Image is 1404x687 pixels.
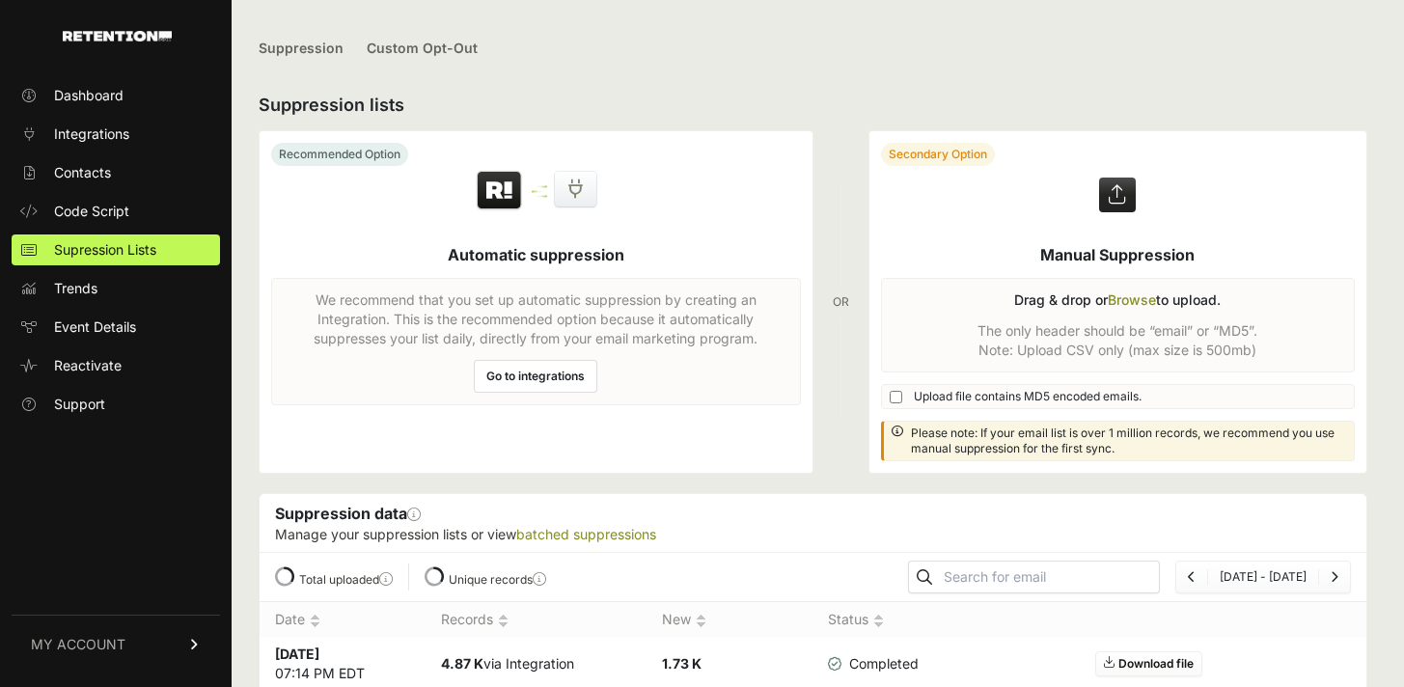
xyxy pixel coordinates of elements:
[1095,651,1202,676] a: Download file
[275,646,319,662] strong: [DATE]
[498,614,509,628] img: no_sort-eaf950dc5ab64cae54d48a5578032e96f70b2ecb7d747501f34c8f2db400fb66.gif
[532,185,547,188] img: integration
[890,391,902,403] input: Upload file contains MD5 encoded emails.
[54,356,122,375] span: Reactivate
[833,130,849,474] div: OR
[259,92,1367,119] h2: Suppression lists
[12,234,220,265] a: Supression Lists
[1207,569,1318,585] li: [DATE] - [DATE]
[475,170,524,212] img: Retention
[12,389,220,420] a: Support
[31,635,125,654] span: MY ACCOUNT
[516,526,656,542] a: batched suppressions
[441,655,483,672] strong: 4.87 K
[54,202,129,221] span: Code Script
[54,124,129,144] span: Integrations
[532,195,547,198] img: integration
[260,602,426,638] th: Date
[828,654,919,673] span: Completed
[696,614,706,628] img: no_sort-eaf950dc5ab64cae54d48a5578032e96f70b2ecb7d747501f34c8f2db400fb66.gif
[12,119,220,150] a: Integrations
[532,190,547,193] img: integration
[12,273,220,304] a: Trends
[647,602,812,638] th: New
[449,572,546,587] label: Unique records
[662,655,702,672] strong: 1.73 K
[284,290,788,348] p: We recommend that you set up automatic suppression by creating an Integration. This is the recomm...
[426,602,647,638] th: Records
[1188,569,1196,584] a: Previous
[275,525,1351,544] p: Manage your suppression lists or view
[310,614,320,628] img: no_sort-eaf950dc5ab64cae54d48a5578032e96f70b2ecb7d747501f34c8f2db400fb66.gif
[271,143,408,166] div: Recommended Option
[914,389,1142,404] span: Upload file contains MD5 encoded emails.
[299,572,393,587] label: Total uploaded
[12,350,220,381] a: Reactivate
[63,31,172,41] img: Retention.com
[12,196,220,227] a: Code Script
[12,157,220,188] a: Contacts
[54,240,156,260] span: Supression Lists
[367,27,478,72] a: Custom Opt-Out
[12,312,220,343] a: Event Details
[54,163,111,182] span: Contacts
[12,80,220,111] a: Dashboard
[812,602,934,638] th: Status
[448,243,624,266] h5: Automatic suppression
[260,494,1366,552] div: Suppression data
[54,395,105,414] span: Support
[54,279,97,298] span: Trends
[474,360,597,393] a: Go to integrations
[940,563,1159,591] input: Search for email
[12,615,220,673] a: MY ACCOUNT
[259,27,344,72] a: Suppression
[1331,569,1338,584] a: Next
[873,614,884,628] img: no_sort-eaf950dc5ab64cae54d48a5578032e96f70b2ecb7d747501f34c8f2db400fb66.gif
[1175,561,1351,593] nav: Page navigation
[54,317,136,337] span: Event Details
[54,86,124,105] span: Dashboard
